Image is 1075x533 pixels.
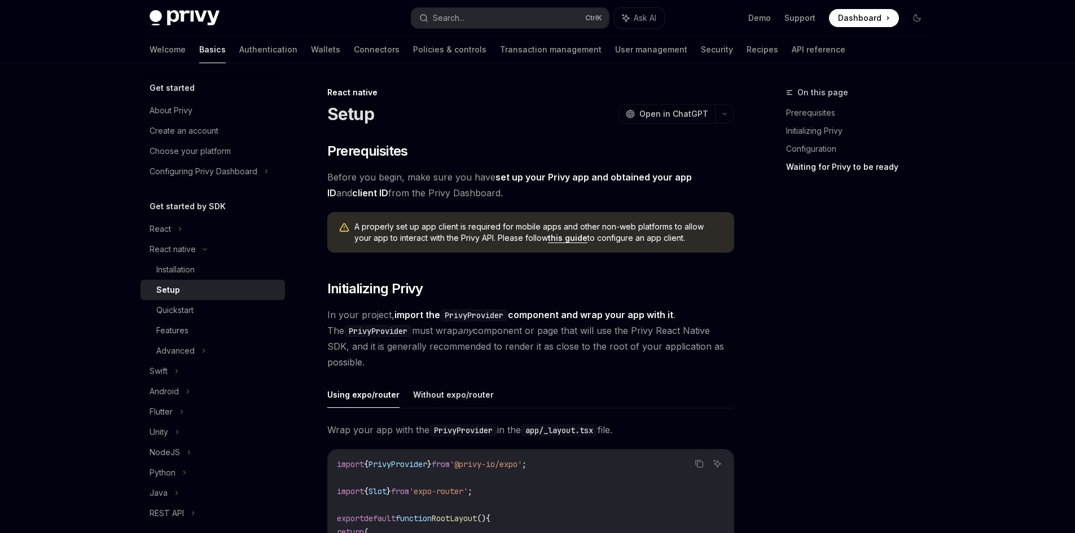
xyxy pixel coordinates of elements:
[364,486,368,496] span: {
[387,486,391,496] span: }
[327,307,734,370] span: In your project, . The must wrap component or page that will use the Privy React Native SDK, and ...
[548,233,587,243] a: this guide
[786,158,935,176] a: Waiting for Privy to be ready
[829,9,899,27] a: Dashboard
[391,486,409,496] span: from
[156,303,194,317] div: Quickstart
[615,8,664,28] button: Ask AI
[429,424,497,437] code: PrivyProvider
[368,486,387,496] span: Slot
[150,81,195,95] h5: Get started
[692,456,707,471] button: Copy the contents from the code block
[618,104,715,124] button: Open in ChatGPT
[327,104,374,124] h1: Setup
[432,459,450,469] span: from
[337,486,364,496] span: import
[354,221,723,244] span: A properly set up app client is required for mobile apps and other non-web platforms to allow you...
[838,12,881,24] span: Dashboard
[639,108,708,120] span: Open in ChatGPT
[150,405,173,419] div: Flutter
[792,36,845,63] a: API reference
[141,100,285,121] a: About Privy
[150,104,192,117] div: About Privy
[634,12,656,24] span: Ask AI
[141,259,285,280] a: Installation
[748,12,771,24] a: Demo
[327,280,423,298] span: Initializing Privy
[364,459,368,469] span: {
[413,381,494,408] button: Without expo/router
[239,36,297,63] a: Authentication
[339,222,350,234] svg: Warning
[150,10,220,26] img: dark logo
[477,513,486,523] span: ()
[409,486,468,496] span: 'expo-router'
[701,36,733,63] a: Security
[522,459,526,469] span: ;
[450,459,522,469] span: '@privy-io/expo'
[458,325,473,336] em: any
[150,36,186,63] a: Welcome
[440,309,508,321] code: PrivyProvider
[344,325,412,337] code: PrivyProvider
[797,86,848,99] span: On this page
[141,320,285,341] a: Features
[150,165,257,178] div: Configuring Privy Dashboard
[311,36,340,63] a: Wallets
[354,36,400,63] a: Connectors
[327,381,400,408] button: Using expo/router
[150,486,168,500] div: Java
[468,486,472,496] span: ;
[150,466,175,479] div: Python
[150,222,171,236] div: React
[150,506,184,520] div: REST API
[156,344,195,358] div: Advanced
[156,283,180,297] div: Setup
[615,36,687,63] a: User management
[352,187,388,199] a: client ID
[337,513,364,523] span: export
[433,11,464,25] div: Search...
[150,124,218,138] div: Create an account
[327,169,734,201] span: Before you begin, make sure you have and from the Privy Dashboard.
[150,243,196,256] div: React native
[500,36,602,63] a: Transaction management
[337,459,364,469] span: import
[784,12,815,24] a: Support
[141,280,285,300] a: Setup
[327,142,408,160] span: Prerequisites
[486,513,490,523] span: {
[327,171,692,199] a: set up your Privy app and obtained your app ID
[141,121,285,141] a: Create an account
[156,263,195,276] div: Installation
[368,459,427,469] span: PrivyProvider
[786,122,935,140] a: Initializing Privy
[141,300,285,320] a: Quickstart
[150,144,231,158] div: Choose your platform
[150,446,180,459] div: NodeJS
[411,8,609,28] button: Search...CtrlK
[432,513,477,523] span: RootLayout
[364,513,396,523] span: default
[150,425,168,439] div: Unity
[156,324,188,337] div: Features
[908,9,926,27] button: Toggle dark mode
[394,309,673,320] strong: import the component and wrap your app with it
[427,459,432,469] span: }
[747,36,778,63] a: Recipes
[521,424,598,437] code: app/_layout.tsx
[150,364,168,378] div: Swift
[585,14,602,23] span: Ctrl K
[199,36,226,63] a: Basics
[786,104,935,122] a: Prerequisites
[327,87,734,98] div: React native
[327,422,734,438] span: Wrap your app with the in the file.
[150,200,226,213] h5: Get started by SDK
[786,140,935,158] a: Configuration
[141,141,285,161] a: Choose your platform
[710,456,725,471] button: Ask AI
[413,36,486,63] a: Policies & controls
[396,513,432,523] span: function
[150,385,179,398] div: Android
